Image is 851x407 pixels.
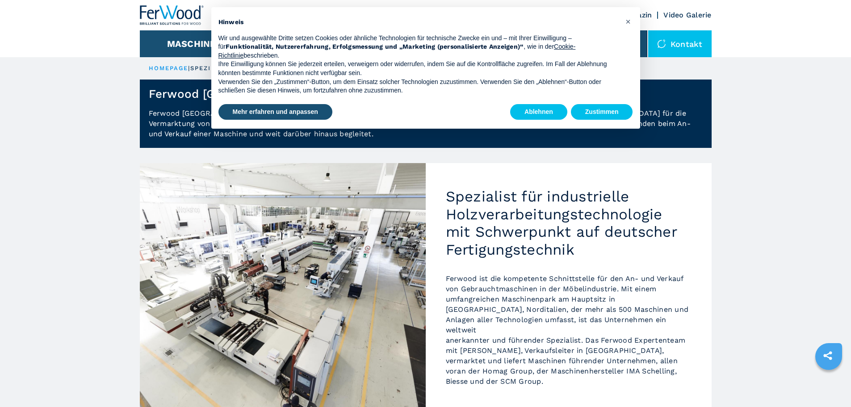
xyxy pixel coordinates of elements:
[218,78,619,95] p: Verwenden Sie den „Zustimmen“-Button, um dem Einsatz solcher Technologien zuzustimmen. Verwenden ...
[149,87,322,101] h1: Ferwood [GEOGRAPHIC_DATA]
[813,367,844,400] iframe: Chat
[149,65,189,71] a: HOMEPAGE
[190,64,278,72] p: spezielle marktseite
[226,43,524,50] strong: Funktionalität, Nutzererfahrung, Erfolgsmessung und „Marketing (personalisierte Anzeigen)“
[663,11,711,19] a: Video Galerie
[648,30,712,57] div: Kontakt
[625,16,631,27] span: ×
[218,43,576,59] a: Cookie-Richtlinie
[218,104,332,120] button: Mehr erfahren und anpassen
[446,273,692,386] p: Ferwood ist die kompetente Schnittstelle für den An- und Verkauf von Gebrauchtmaschinen in der Mö...
[218,34,619,60] p: Wir und ausgewählte Dritte setzen Cookies oder ähnliche Technologien für technische Zwecke ein un...
[218,18,619,27] h2: Hinweis
[657,39,666,48] img: Kontakt
[571,104,633,120] button: Zustimmen
[510,104,567,120] button: Ablehnen
[140,5,204,25] img: Ferwood
[621,14,636,29] button: Schließen Sie diesen Hinweis
[817,344,839,367] a: sharethis
[446,188,692,258] h2: Spezialist für industrielle Holzverarbeitungstechnologie mit Schwerpunkt auf deutscher Fertigungs...
[140,108,712,148] p: Ferwood [GEOGRAPHIC_DATA], eine Niederlassung der Ferwood Unternehmensgruppe, ist der ideale Ansp...
[188,65,190,71] span: |
[167,38,223,49] button: Maschinen
[218,60,619,77] p: Ihre Einwilligung können Sie jederzeit erteilen, verweigern oder widerrufen, indem Sie auf die Ko...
